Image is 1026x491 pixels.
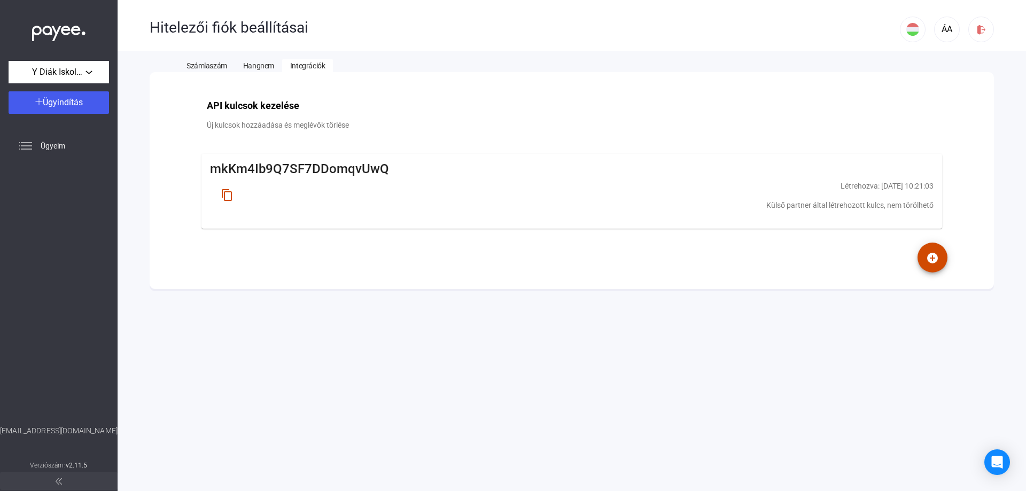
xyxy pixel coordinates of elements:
[934,17,960,42] button: ÁA
[186,61,227,70] span: Számlaszám
[976,24,987,35] img: logout-red
[235,59,282,72] button: Hangnem
[19,139,32,152] img: list.svg
[766,180,934,192] mat-card-subtitle: Létrehozva: [DATE] 10:21:03
[35,98,43,105] img: plus-white.svg
[926,252,939,264] mat-icon: add_circle
[938,23,956,36] div: ÁA
[243,61,274,70] span: Hangnem
[906,23,919,36] img: HU
[66,462,88,469] strong: v2.11.5
[178,59,235,72] button: Számlaszám
[766,199,934,212] mat-card-subtitle: Külső partner által létrehozott kulcs, nem törölhető
[984,449,1010,475] div: Open Intercom Messenger
[290,61,325,70] span: Integrációk
[210,162,934,175] mat-card-title: mkKm4Ib9Q7SF7DDomqvUwQ
[9,91,109,114] button: Ügyindítás
[282,59,333,72] button: Integrációk
[32,66,85,79] span: Y Diák Iskolaszövetkezet
[900,17,926,42] button: HU
[196,119,947,131] mat-card-subtitle: Új kulcsok hozzáadása és meglévők törlése
[150,19,900,37] div: Hitelezői fiók beállításai
[221,189,234,201] mat-icon: content_copy
[968,17,994,42] button: logout-red
[196,89,947,112] div: API kulcsok kezelése
[43,97,83,107] span: Ügyindítás
[41,139,65,152] span: Ügyeim
[9,61,109,83] button: Y Diák Iskolaszövetkezet
[32,20,85,42] img: white-payee-white-dot.svg
[56,478,62,485] img: arrow-double-left-grey.svg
